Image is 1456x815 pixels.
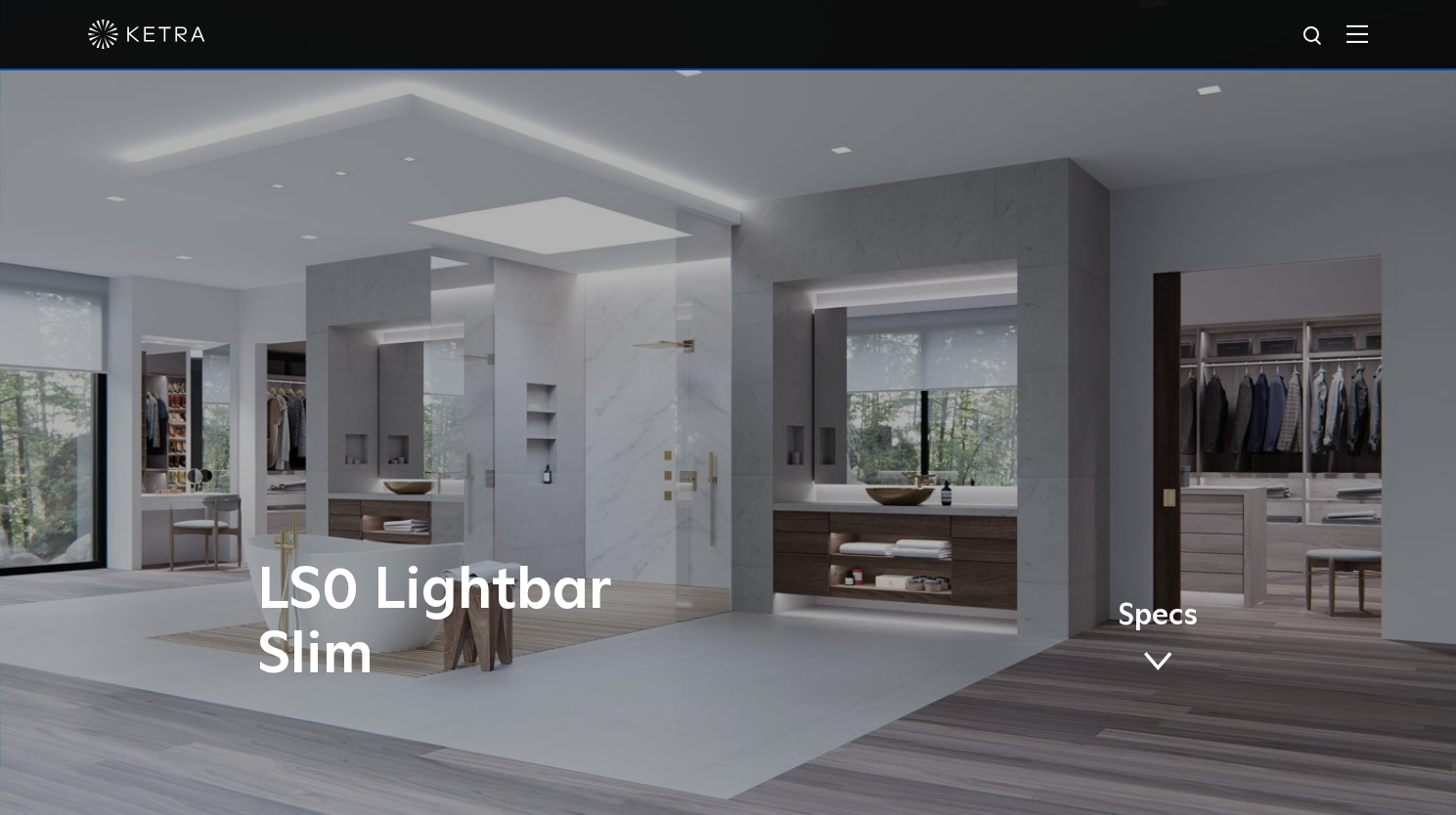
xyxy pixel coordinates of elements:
[257,559,810,688] h1: LS0 Lightbar Slim
[1346,24,1368,43] img: Hamburger%20Nav.svg
[1302,24,1326,49] img: search icon
[88,20,205,49] img: ketra-logo-2019-white
[1118,602,1198,678] a: Specs
[1118,602,1198,630] span: Specs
